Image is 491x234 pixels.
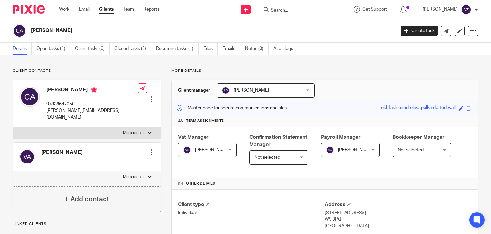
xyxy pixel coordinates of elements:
a: Reports [144,6,160,13]
p: Linked clients [13,221,161,227]
a: Client tasks (0) [75,43,110,55]
span: Not selected [254,155,280,160]
img: Pixie [13,5,45,14]
h4: [PERSON_NAME] [46,87,138,95]
p: 07838647050 [46,101,138,107]
img: svg%3E [183,146,191,154]
span: [PERSON_NAME] [234,88,269,93]
img: svg%3E [222,87,230,94]
span: Other details [186,181,215,186]
p: Client contacts [13,68,161,73]
p: More details [123,174,144,180]
a: Closed tasks (3) [114,43,151,55]
span: Vat Manager [178,135,209,140]
span: Confirmation Statement Manager [249,135,307,147]
p: W9 3PQ [325,216,472,222]
h4: [PERSON_NAME] [41,149,82,156]
img: svg%3E [19,149,35,164]
a: Create task [401,26,438,36]
a: Email [79,6,90,13]
a: Notes (0) [245,43,269,55]
a: Clients [99,6,114,13]
span: Bookkeeper Manager [393,135,445,140]
p: [PERSON_NAME][EMAIL_ADDRESS][DOMAIN_NAME] [46,107,138,121]
span: [PERSON_NAME] [338,148,373,152]
span: Team assignments [186,118,224,123]
a: Files [203,43,218,55]
p: [STREET_ADDRESS] [325,210,472,216]
h4: Address [325,201,472,208]
p: [PERSON_NAME] [423,6,458,13]
a: Emails [222,43,240,55]
h2: [PERSON_NAME] [31,27,319,34]
div: old-fashioned-olive-polka-dotted-wall [381,104,456,112]
a: Details [13,43,32,55]
span: Not selected [398,148,424,152]
a: Recurring tasks (1) [156,43,199,55]
a: Open tasks (1) [36,43,70,55]
span: Get Support [362,7,387,12]
i: Primary [91,87,97,93]
p: [GEOGRAPHIC_DATA] [325,223,472,229]
a: Team [123,6,134,13]
h4: + Add contact [65,194,109,204]
h4: Client type [178,201,325,208]
p: More details [123,130,144,136]
p: More details [171,68,478,73]
a: Work [59,6,69,13]
p: Master code for secure communications and files [176,105,287,111]
p: Individual [178,210,325,216]
img: svg%3E [13,24,26,38]
img: svg%3E [326,146,334,154]
img: svg%3E [19,87,40,107]
h3: Client manager [178,87,210,94]
input: Search [270,8,328,13]
span: [PERSON_NAME] [195,148,230,152]
img: svg%3E [461,4,471,15]
a: Audit logs [273,43,298,55]
span: Payroll Manager [321,135,361,140]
